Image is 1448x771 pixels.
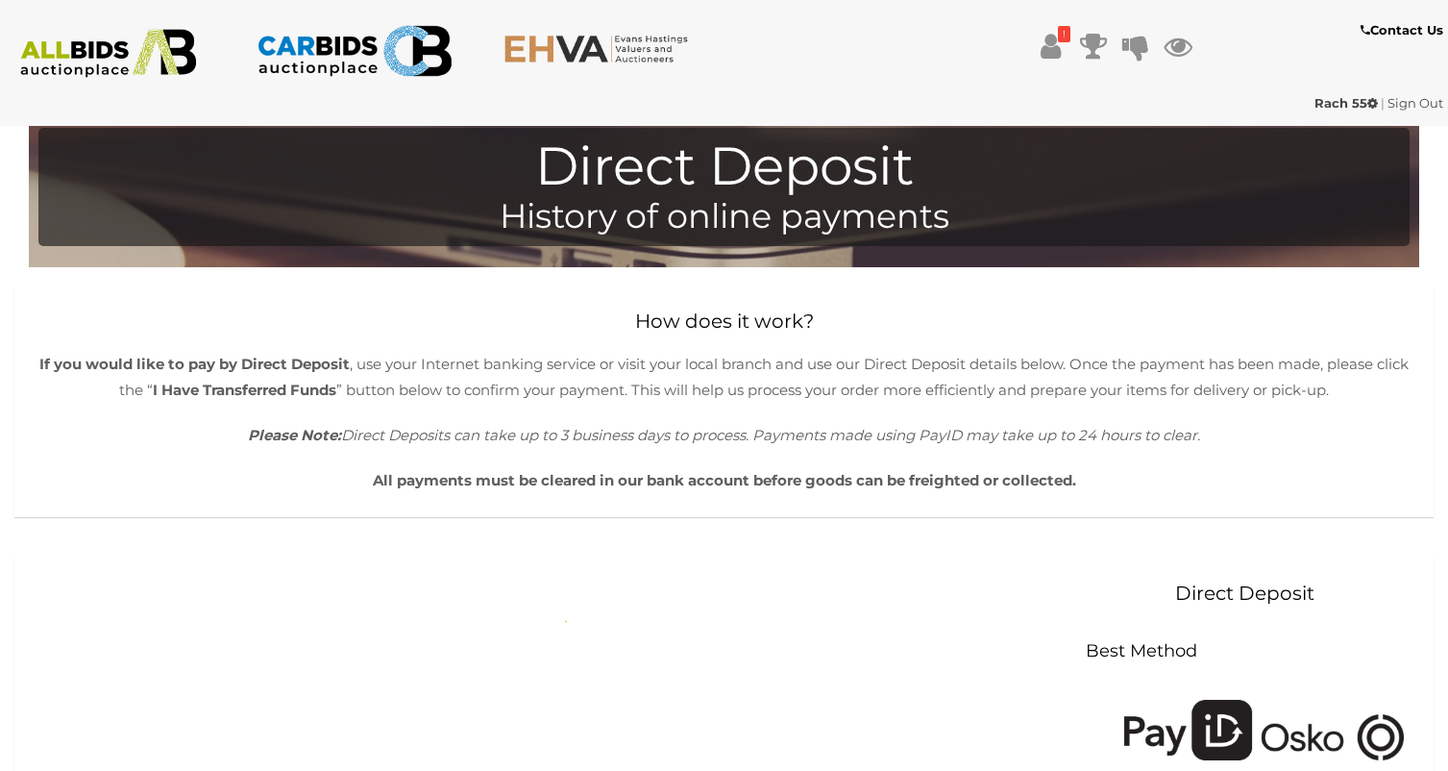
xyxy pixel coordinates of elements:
a: Rach 55 [1314,95,1381,111]
b: Contact Us [1361,22,1443,37]
p: , use your Internet banking service or visit your local branch and use our Direct Deposit details... [38,351,1410,403]
h3: Best Method [1086,642,1404,661]
span: | [1381,95,1385,111]
b: I Have Transferred Funds [153,381,336,399]
h2: Direct Deposit [1086,583,1404,604]
h2: How does it work? [19,311,1429,332]
strong: Rach 55 [1314,95,1378,111]
b: Please Note: [248,426,341,444]
h4: History of online payments [48,198,1400,236]
b: If you would like to pay by Direct Deposit [39,355,350,373]
i: ! [1058,26,1070,42]
img: CARBIDS.com.au [257,19,453,83]
img: ALLBIDS.com.au [11,29,207,78]
a: Sign Out [1387,95,1443,111]
h1: Direct Deposit [48,137,1400,196]
b: All payments must be cleared in our bank account before goods can be freighted or collected. [373,471,1076,489]
img: EHVA.com.au [503,34,699,63]
i: Direct Deposits can take up to 3 business days to process. Payments made using PayID may take up ... [248,426,1200,444]
a: ! [1037,29,1066,63]
a: Contact Us [1361,19,1448,41]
